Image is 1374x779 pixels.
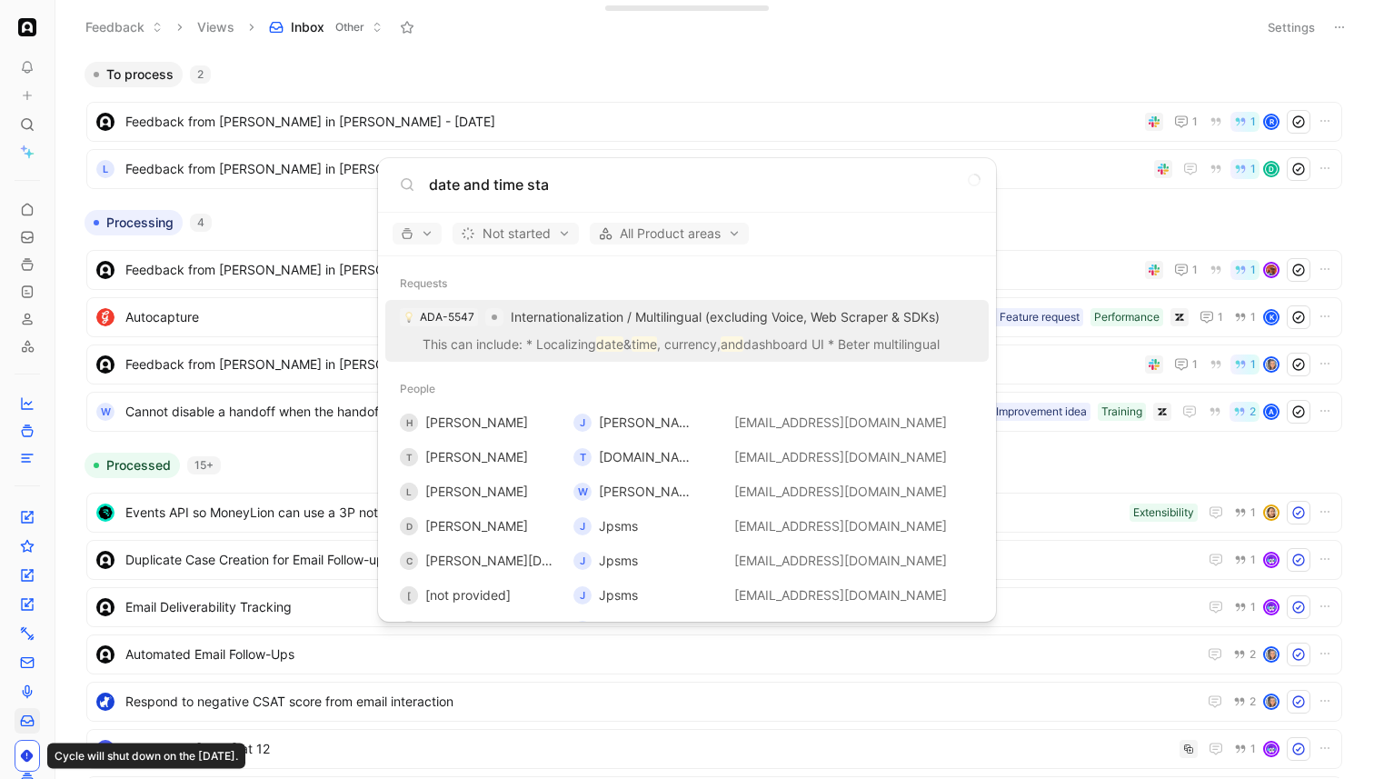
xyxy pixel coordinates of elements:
[573,517,592,535] div: J
[721,336,743,352] mark: and
[599,518,638,534] span: Jpsms
[425,449,528,464] span: [PERSON_NAME]
[461,223,571,245] span: Not started
[599,414,775,430] span: [PERSON_NAME] Free School
[599,484,829,499] span: [PERSON_NAME][GEOGRAPHIC_DATA]
[573,414,592,432] div: J
[378,373,996,405] div: People
[429,174,974,195] input: Type a command or search anything
[400,414,418,432] div: H
[573,448,592,466] div: t
[400,586,418,604] div: [
[599,587,638,603] span: Jpsms
[385,300,989,362] a: 💡ADA-5547Internationalization / Multilingual (excluding Voice, Web Scraper & SDKs)This can includ...
[573,586,592,604] div: J
[598,223,741,245] span: All Product areas
[400,552,418,570] div: C
[385,509,989,544] button: D[PERSON_NAME]JJpsms[EMAIL_ADDRESS][DOMAIN_NAME]
[511,309,940,325] span: Internationalization / Multilingual (excluding Voice, Web Scraper & SDKs)
[590,223,749,245] button: All Product areas
[400,448,418,466] div: T
[573,621,592,639] div: m
[400,621,418,639] div: F
[573,483,592,501] div: W
[425,414,528,430] span: [PERSON_NAME]
[425,587,511,603] span: [not provided]
[400,483,418,501] div: L
[385,405,989,440] button: H[PERSON_NAME]J[PERSON_NAME] Free School[EMAIL_ADDRESS][DOMAIN_NAME]
[385,440,989,474] button: T[PERSON_NAME]t[DOMAIN_NAME][EMAIL_ADDRESS][DOMAIN_NAME]
[425,484,528,499] span: [PERSON_NAME]
[378,267,996,300] div: Requests
[632,336,657,352] mark: time
[420,308,474,326] div: ADA-5547
[453,223,579,245] button: Not started
[599,553,638,568] span: Jpsms
[400,517,418,535] div: D
[734,553,947,568] span: [EMAIL_ADDRESS][DOMAIN_NAME]
[734,484,947,499] span: [EMAIL_ADDRESS][DOMAIN_NAME]
[734,587,947,603] span: [EMAIL_ADDRESS][DOMAIN_NAME]
[734,449,947,464] span: [EMAIL_ADDRESS][DOMAIN_NAME]
[391,334,983,361] p: This can include: * Localizing & , currency, dashboard UI * Beter multilingual
[425,518,528,534] span: [PERSON_NAME]
[425,553,666,568] span: [PERSON_NAME][DEMOGRAPHIC_DATA]
[734,414,947,430] span: [EMAIL_ADDRESS][DOMAIN_NAME]
[596,336,623,352] mark: date
[573,552,592,570] div: J
[385,578,989,613] button: [[not provided]JJpsms[EMAIL_ADDRESS][DOMAIN_NAME]
[734,518,947,534] span: [EMAIL_ADDRESS][DOMAIN_NAME]
[385,613,989,647] button: F[PERSON_NAME]m[DOMAIN_NAME][EMAIL_ADDRESS][DOMAIN_NAME]
[385,474,989,509] button: L[PERSON_NAME]W[PERSON_NAME][GEOGRAPHIC_DATA][EMAIL_ADDRESS][DOMAIN_NAME]
[403,312,414,323] img: 💡
[385,544,989,578] button: C[PERSON_NAME][DEMOGRAPHIC_DATA]JJpsms[EMAIL_ADDRESS][DOMAIN_NAME]
[599,449,702,464] span: [DOMAIN_NAME]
